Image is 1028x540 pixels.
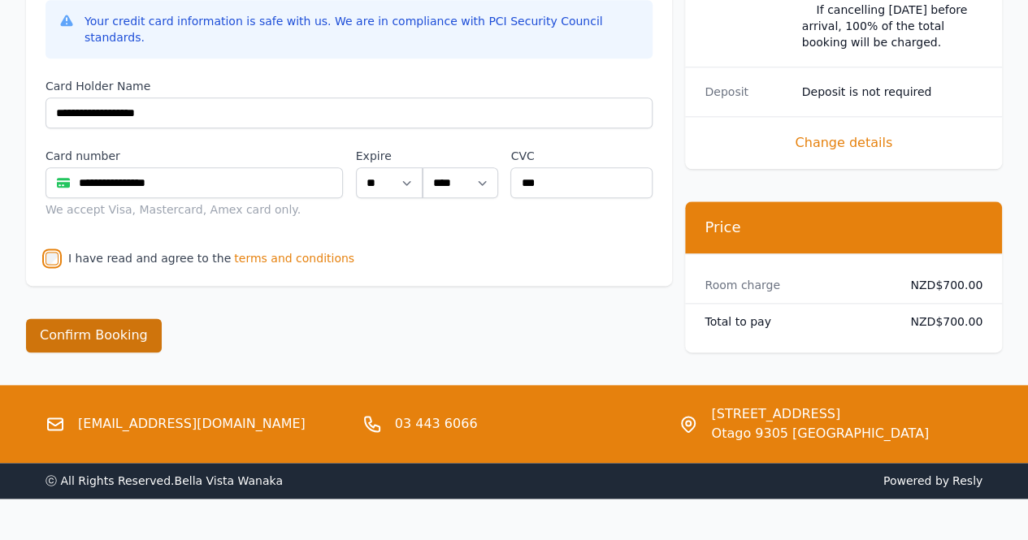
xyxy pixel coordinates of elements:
dd: Deposit is not required [802,84,982,100]
div: Your credit card information is safe with us. We are in compliance with PCI Security Council stan... [85,13,640,45]
span: Powered by [521,473,983,489]
dd: NZD$700.00 [899,313,982,330]
dt: Room charge [705,277,885,293]
label: CVC [510,148,653,164]
label: Expire [356,148,423,164]
dt: Total to pay [705,313,885,330]
h3: Price [705,218,982,237]
dd: NZD$700.00 [899,277,982,293]
label: I have read and agree to the [68,252,231,265]
span: ⓒ All Rights Reserved. Bella Vista Wanaka [46,474,283,487]
a: Resly [952,474,982,487]
span: terms and conditions [234,250,354,266]
label: Card number [46,148,343,164]
a: 03 443 6066 [395,414,478,434]
span: Change details [705,133,982,153]
span: Otago 9305 [GEOGRAPHIC_DATA] [711,424,929,443]
label: . [423,148,498,164]
button: Confirm Booking [26,318,162,352]
a: [EMAIL_ADDRESS][DOMAIN_NAME] [78,414,306,434]
div: We accept Visa, Mastercard, Amex card only. [46,201,343,218]
dt: Deposit [705,84,788,100]
span: [STREET_ADDRESS] [711,404,929,424]
label: Card Holder Name [46,78,653,94]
